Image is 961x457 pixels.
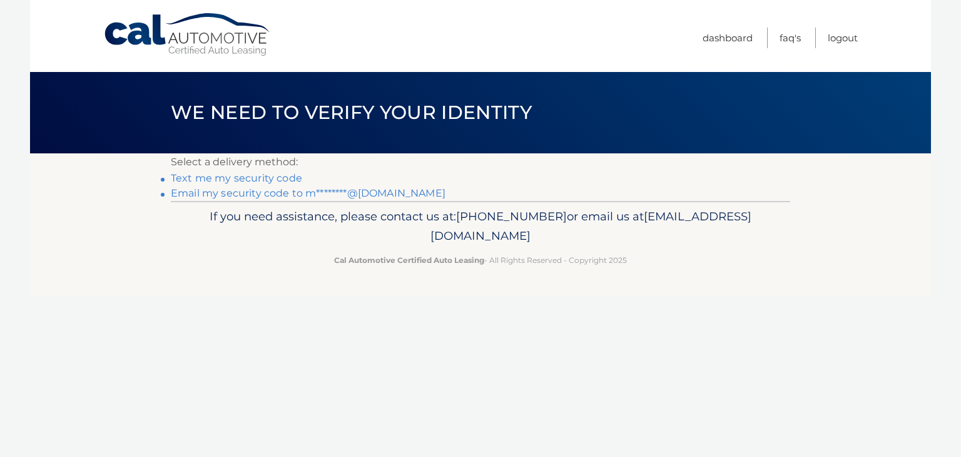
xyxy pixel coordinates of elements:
[456,209,567,223] span: [PHONE_NUMBER]
[179,254,782,267] p: - All Rights Reserved - Copyright 2025
[171,101,532,124] span: We need to verify your identity
[703,28,753,48] a: Dashboard
[780,28,801,48] a: FAQ's
[179,207,782,247] p: If you need assistance, please contact us at: or email us at
[171,187,445,199] a: Email my security code to m********@[DOMAIN_NAME]
[828,28,858,48] a: Logout
[103,13,272,57] a: Cal Automotive
[334,255,484,265] strong: Cal Automotive Certified Auto Leasing
[171,172,302,184] a: Text me my security code
[171,153,790,171] p: Select a delivery method:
